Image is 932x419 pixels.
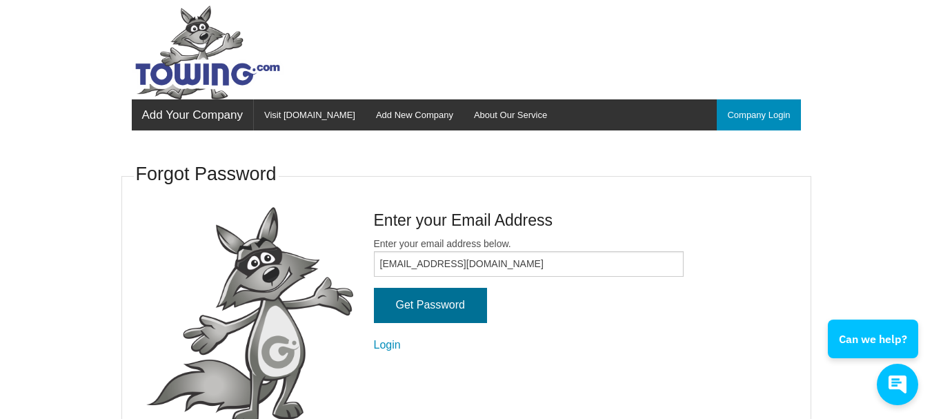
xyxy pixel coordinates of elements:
input: Enter your email address below. [374,251,684,277]
a: Login [374,339,401,351]
a: Visit [DOMAIN_NAME] [254,99,366,130]
label: Enter your email address below. [374,237,684,277]
h3: Forgot Password [136,162,277,188]
a: About Our Service [464,99,557,130]
a: Add Your Company [132,99,254,130]
h4: Enter your Email Address [374,209,684,231]
a: Add New Company [366,99,464,130]
img: Towing.com Logo [132,6,284,99]
iframe: Conversations [817,282,932,419]
input: Get Password [374,288,487,323]
a: Company Login [717,99,800,130]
